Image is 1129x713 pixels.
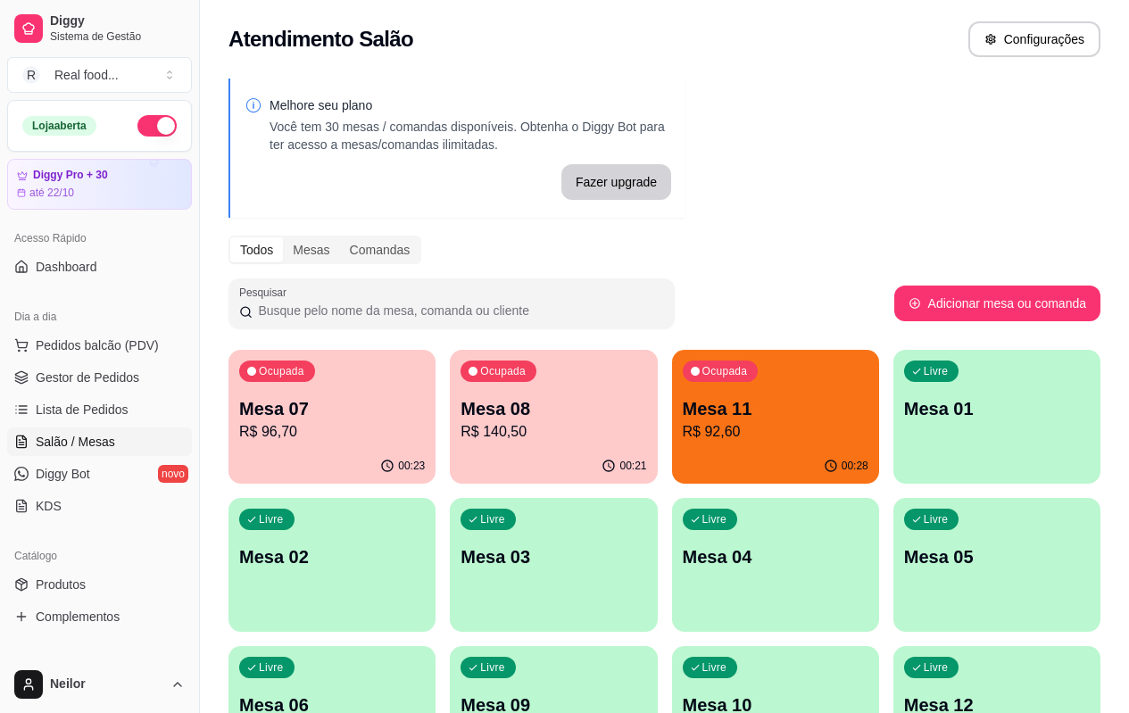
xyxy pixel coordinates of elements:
span: Lista de Pedidos [36,401,129,419]
article: até 22/10 [29,186,74,200]
label: Pesquisar [239,285,293,300]
span: Pedidos balcão (PDV) [36,336,159,354]
p: Mesa 01 [904,396,1090,421]
p: Livre [924,660,949,675]
div: Todos [230,237,283,262]
button: Pedidos balcão (PDV) [7,331,192,360]
div: Mesas [283,237,339,262]
p: Mesa 03 [461,544,646,569]
span: Gestor de Pedidos [36,369,139,386]
p: 00:28 [842,459,868,473]
h2: Atendimento Salão [228,25,413,54]
p: Mesa 02 [239,544,425,569]
p: Você tem 30 mesas / comandas disponíveis. Obtenha o Diggy Bot para ter acesso a mesas/comandas il... [270,118,671,153]
a: Lista de Pedidos [7,395,192,424]
p: Livre [259,660,284,675]
button: LivreMesa 05 [893,498,1100,632]
p: 00:21 [619,459,646,473]
div: Acesso Rápido [7,224,192,253]
span: Complementos [36,608,120,626]
p: R$ 92,60 [683,421,868,443]
button: LivreMesa 04 [672,498,879,632]
button: Neilor [7,663,192,706]
p: Livre [480,660,505,675]
a: Produtos [7,570,192,599]
a: Complementos [7,602,192,631]
div: Comandas [340,237,420,262]
button: Configurações [968,21,1100,57]
div: Catálogo [7,542,192,570]
button: OcupadaMesa 07R$ 96,7000:23 [228,350,436,484]
button: LivreMesa 03 [450,498,657,632]
article: Diggy Pro + 30 [33,169,108,182]
a: Diggy Pro + 30até 22/10 [7,159,192,210]
p: Mesa 05 [904,544,1090,569]
button: Fazer upgrade [561,164,671,200]
p: Livre [259,512,284,526]
p: Livre [480,512,505,526]
button: Alterar Status [137,115,177,137]
a: KDS [7,492,192,520]
a: Salão / Mesas [7,427,192,456]
div: Real food ... [54,66,119,84]
button: OcupadaMesa 11R$ 92,6000:28 [672,350,879,484]
button: Adicionar mesa ou comanda [894,286,1100,321]
a: DiggySistema de Gestão [7,7,192,50]
a: Diggy Botnovo [7,460,192,488]
span: Dashboard [36,258,97,276]
p: R$ 140,50 [461,421,646,443]
p: R$ 96,70 [239,421,425,443]
a: Dashboard [7,253,192,281]
p: Mesa 04 [683,544,868,569]
span: Sistema de Gestão [50,29,185,44]
div: Dia a dia [7,303,192,331]
p: Livre [924,512,949,526]
a: Gestor de Pedidos [7,363,192,392]
input: Pesquisar [253,302,664,319]
span: KDS [36,497,62,515]
p: 00:23 [398,459,425,473]
span: Diggy Bot [36,465,90,483]
button: LivreMesa 01 [893,350,1100,484]
p: Mesa 07 [239,396,425,421]
p: Mesa 08 [461,396,646,421]
p: Melhore seu plano [270,96,671,114]
p: Ocupada [259,364,304,378]
p: Ocupada [702,364,748,378]
span: Neilor [50,676,163,692]
p: Livre [924,364,949,378]
span: Diggy [50,13,185,29]
button: LivreMesa 02 [228,498,436,632]
p: Ocupada [480,364,526,378]
button: Select a team [7,57,192,93]
button: OcupadaMesa 08R$ 140,5000:21 [450,350,657,484]
div: Loja aberta [22,116,96,136]
p: Mesa 11 [683,396,868,421]
span: Produtos [36,576,86,593]
span: R [22,66,40,84]
p: Livre [702,512,727,526]
span: Salão / Mesas [36,433,115,451]
p: Livre [702,660,727,675]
